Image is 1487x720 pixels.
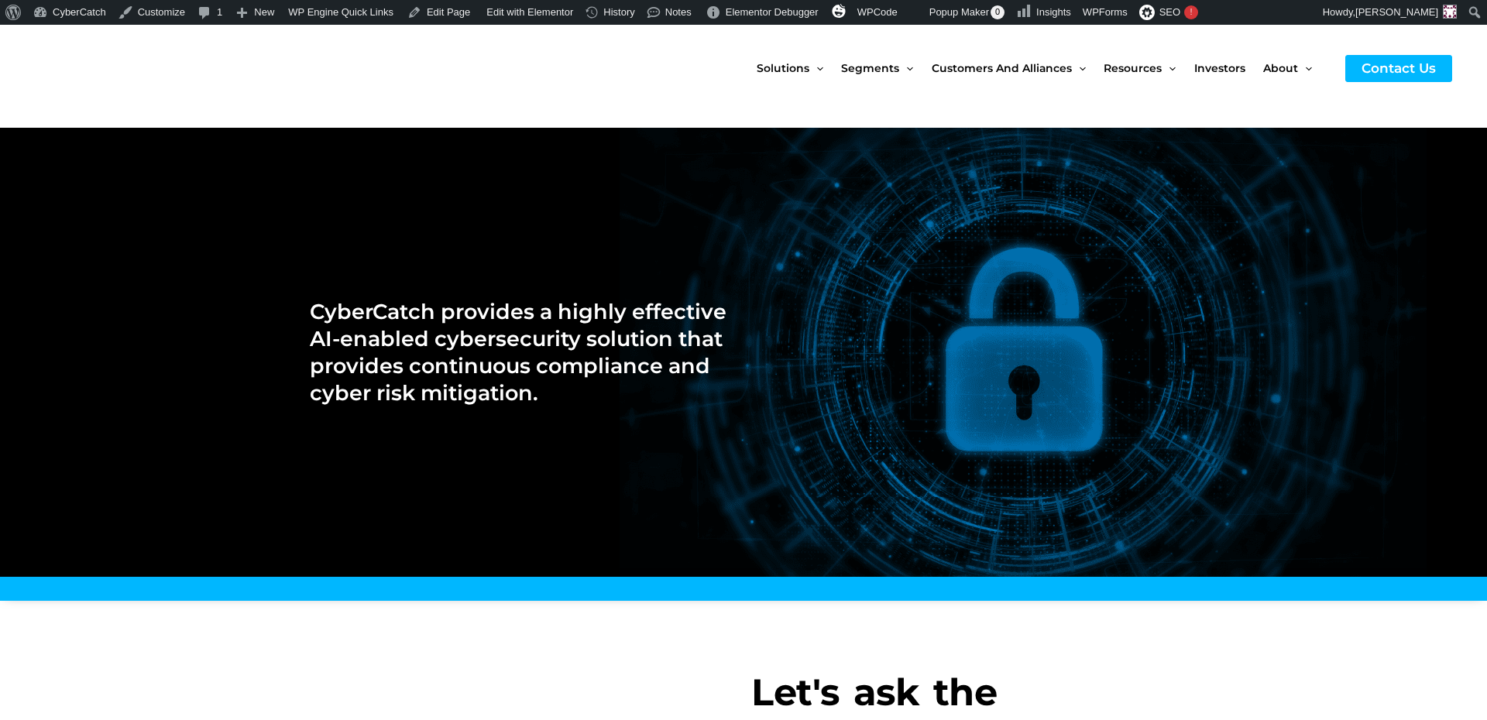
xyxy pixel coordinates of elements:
[1345,55,1452,82] a: Contact Us
[1194,36,1263,101] a: Investors
[1072,36,1086,101] span: Menu Toggle
[1194,36,1245,101] span: Investors
[1263,36,1298,101] span: About
[932,36,1072,101] span: Customers and Alliances
[899,36,913,101] span: Menu Toggle
[310,298,726,406] h2: CyberCatch provides a highly effective AI-enabled cybersecurity solution that provides continuous...
[1104,36,1162,101] span: Resources
[757,36,809,101] span: Solutions
[1298,36,1312,101] span: Menu Toggle
[1162,36,1176,101] span: Menu Toggle
[841,36,899,101] span: Segments
[1355,6,1438,18] span: [PERSON_NAME]
[991,5,1004,19] span: 0
[757,36,1330,101] nav: Site Navigation: New Main Menu
[486,6,573,18] span: Edit with Elementor
[809,36,823,101] span: Menu Toggle
[832,4,846,18] img: svg+xml;base64,PHN2ZyB4bWxucz0iaHR0cDovL3d3dy53My5vcmcvMjAwMC9zdmciIHZpZXdCb3g9IjAgMCAzMiAzMiI+PG...
[27,36,213,101] img: CyberCatch
[1159,6,1180,18] span: SEO
[1184,5,1198,19] div: !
